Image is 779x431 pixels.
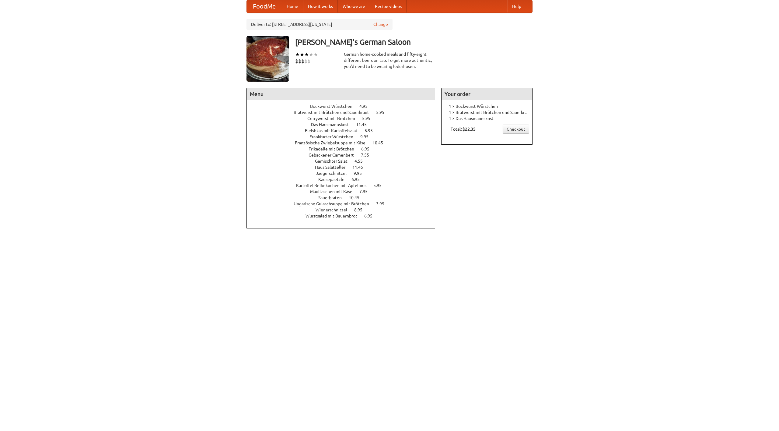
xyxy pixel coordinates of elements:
span: 4.95 [359,104,374,109]
a: Fleishkas mit Kartoffelsalat 6.95 [305,128,384,133]
span: 11.45 [352,165,369,170]
span: 3.95 [376,201,390,206]
span: Jaegerschnitzel [316,171,353,176]
li: $ [298,58,301,65]
a: FoodMe [247,0,282,12]
span: Kartoffel Reibekuchen mit Apfelmus [296,183,372,188]
div: German home-cooked meals and fifty-eight different beers on tap. To get more authentic, you'd nee... [344,51,435,69]
a: Recipe videos [370,0,407,12]
span: Currywurst mit Brötchen [307,116,361,121]
span: Das Hausmannskost [311,122,355,127]
span: Frikadelle mit Brötchen [309,147,360,151]
span: Gebackener Camenbert [309,153,360,157]
li: ★ [304,51,309,58]
li: $ [301,58,304,65]
li: ★ [309,51,313,58]
a: Haus Salatteller 11.45 [315,165,374,170]
span: 9.95 [360,134,375,139]
span: Gemischter Salat [315,159,354,164]
a: Maultaschen mit Käse 7.95 [310,189,379,194]
span: 10.45 [349,195,365,200]
span: Frankfurter Würstchen [309,134,359,139]
span: Bratwurst mit Brötchen und Sauerkraut [294,110,375,115]
span: Bockwurst Würstchen [310,104,358,109]
a: Gemischter Salat 4.55 [315,159,374,164]
span: Ungarische Gulaschsuppe mit Brötchen [294,201,375,206]
b: Total: $22.35 [451,127,476,132]
span: 11.45 [356,122,373,127]
span: Kaesepaetzle [318,177,351,182]
a: Sauerbraten 10.45 [318,195,371,200]
span: Wurstsalad mit Bauernbrot [306,214,363,218]
span: 7.95 [359,189,374,194]
span: 6.95 [364,214,379,218]
a: Bockwurst Würstchen 4.95 [310,104,379,109]
li: ★ [295,51,300,58]
span: 4.55 [355,159,369,164]
a: Kaesepaetzle 6.95 [318,177,371,182]
a: Currywurst mit Brötchen 5.95 [307,116,382,121]
li: ★ [313,51,318,58]
span: Maultaschen mit Käse [310,189,358,194]
a: Wienerschnitzel 8.95 [316,207,374,212]
a: Checkout [503,125,529,134]
a: Jaegerschnitzel 9.95 [316,171,373,176]
a: Kartoffel Reibekuchen mit Apfelmus 5.95 [296,183,393,188]
a: Ungarische Gulaschsuppe mit Brötchen 3.95 [294,201,396,206]
a: Home [282,0,303,12]
img: angular.jpg [246,36,289,82]
a: Bratwurst mit Brötchen und Sauerkraut 5.95 [294,110,396,115]
span: 6.95 [361,147,376,151]
a: Gebackener Camenbert 7.55 [309,153,380,157]
h4: Menu [247,88,435,100]
span: 5.95 [362,116,376,121]
li: $ [307,58,310,65]
li: $ [295,58,298,65]
span: 5.95 [373,183,388,188]
a: Wurstsalad mit Bauernbrot 6.95 [306,214,384,218]
span: Fleishkas mit Kartoffelsalat [305,128,364,133]
span: 7.55 [361,153,375,157]
span: Sauerbraten [318,195,348,200]
span: 6.95 [365,128,379,133]
span: Französische Zwiebelsuppe mit Käse [295,140,372,145]
li: 1 × Bockwurst Würstchen [445,103,529,109]
span: Haus Salatteller [315,165,351,170]
a: Change [373,21,388,27]
a: Who we are [338,0,370,12]
li: ★ [300,51,304,58]
a: Frikadelle mit Brötchen 6.95 [309,147,381,151]
span: 5.95 [376,110,390,115]
span: 8.95 [354,207,369,212]
a: Frankfurter Würstchen 9.95 [309,134,380,139]
li: 1 × Das Hausmannskost [445,115,529,122]
a: Das Hausmannskost 11.45 [311,122,378,127]
span: Wienerschnitzel [316,207,353,212]
span: 6.95 [351,177,366,182]
h4: Your order [442,88,532,100]
a: Französische Zwiebelsuppe mit Käse 10.45 [295,140,394,145]
h3: [PERSON_NAME]'s German Saloon [295,36,533,48]
span: 9.95 [354,171,368,176]
a: How it works [303,0,338,12]
li: $ [304,58,307,65]
span: 10.45 [372,140,389,145]
li: 1 × Bratwurst mit Brötchen und Sauerkraut [445,109,529,115]
a: Help [507,0,526,12]
div: Deliver to: [STREET_ADDRESS][US_STATE] [246,19,393,30]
